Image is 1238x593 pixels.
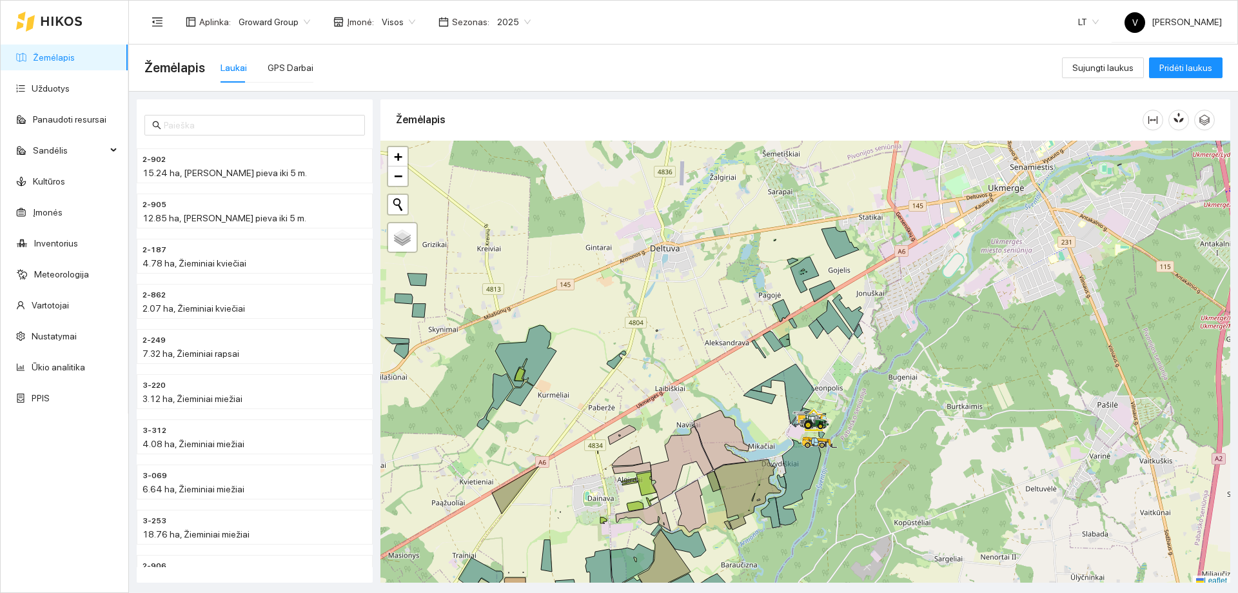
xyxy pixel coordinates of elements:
span: search [152,121,161,130]
span: 3-253 [142,515,166,527]
span: Aplinka : [199,15,231,29]
span: [PERSON_NAME] [1125,17,1222,27]
a: Zoom in [388,147,408,166]
button: Pridėti laukus [1149,57,1223,78]
span: 2-906 [142,560,166,572]
span: Sujungti laukus [1072,61,1134,75]
span: 18.76 ha, Žieminiai miežiai [142,529,250,539]
span: 12.85 ha, [PERSON_NAME] pieva iki 5 m. [142,213,306,223]
span: 4.08 ha, Žieminiai miežiai [142,439,244,449]
span: + [394,148,402,165]
a: PPIS [32,393,50,403]
a: Zoom out [388,166,408,186]
a: Kultūros [33,176,65,186]
span: calendar [438,17,449,27]
span: LT [1078,12,1099,32]
a: Layers [388,223,417,252]
span: 2-862 [142,289,166,301]
a: Užduotys [32,83,70,94]
button: column-width [1143,110,1163,130]
a: Vartotojai [32,300,69,310]
span: − [394,168,402,184]
span: menu-fold [152,16,163,28]
a: Pridėti laukus [1149,63,1223,73]
span: 2-187 [142,244,166,256]
span: 15.24 ha, [PERSON_NAME] pieva iki 5 m. [142,168,307,178]
a: Meteorologija [34,269,89,279]
span: 7.32 ha, Žieminiai rapsai [142,348,239,359]
span: 3.12 ha, Žieminiai miežiai [142,394,242,404]
span: 3-069 [142,470,167,482]
div: Laukai [221,61,247,75]
span: Sandėlis [33,137,106,163]
span: 2-905 [142,199,166,211]
span: 3-220 [142,379,166,392]
span: Žemėlapis [144,57,205,78]
span: 2-902 [142,154,166,166]
a: Panaudoti resursai [33,114,106,125]
span: 2-249 [142,334,166,347]
span: 3-312 [142,425,166,437]
span: Visos [382,12,415,32]
div: Žemėlapis [396,101,1143,138]
span: Groward Group [239,12,310,32]
span: 2025 [497,12,531,32]
button: menu-fold [144,9,170,35]
span: Įmonė : [347,15,374,29]
a: Inventorius [34,238,78,248]
span: Sezonas : [452,15,489,29]
div: GPS Darbai [268,61,313,75]
span: shop [333,17,344,27]
span: V [1132,12,1138,33]
a: Sujungti laukus [1062,63,1144,73]
button: Initiate a new search [388,195,408,214]
a: Nustatymai [32,331,77,341]
button: Sujungti laukus [1062,57,1144,78]
span: 2.07 ha, Žieminiai kviečiai [142,303,245,314]
a: Žemėlapis [33,52,75,63]
a: Ūkio analitika [32,362,85,372]
a: Leaflet [1196,576,1227,585]
span: column-width [1143,115,1163,125]
span: Pridėti laukus [1159,61,1212,75]
span: layout [186,17,196,27]
span: 6.64 ha, Žieminiai miežiai [142,484,244,494]
span: 4.78 ha, Žieminiai kviečiai [142,258,246,268]
a: Įmonės [33,207,63,217]
input: Paieška [164,118,357,132]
